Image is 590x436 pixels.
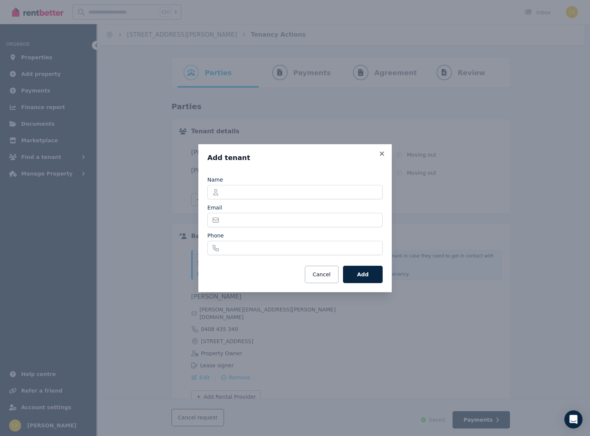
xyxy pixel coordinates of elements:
h3: Add tenant [207,153,383,162]
label: Email [207,204,222,211]
label: Name [207,176,223,183]
button: Add [343,266,383,283]
label: Phone [207,232,224,239]
button: Cancel [305,266,338,283]
div: Open Intercom Messenger [564,410,582,428]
